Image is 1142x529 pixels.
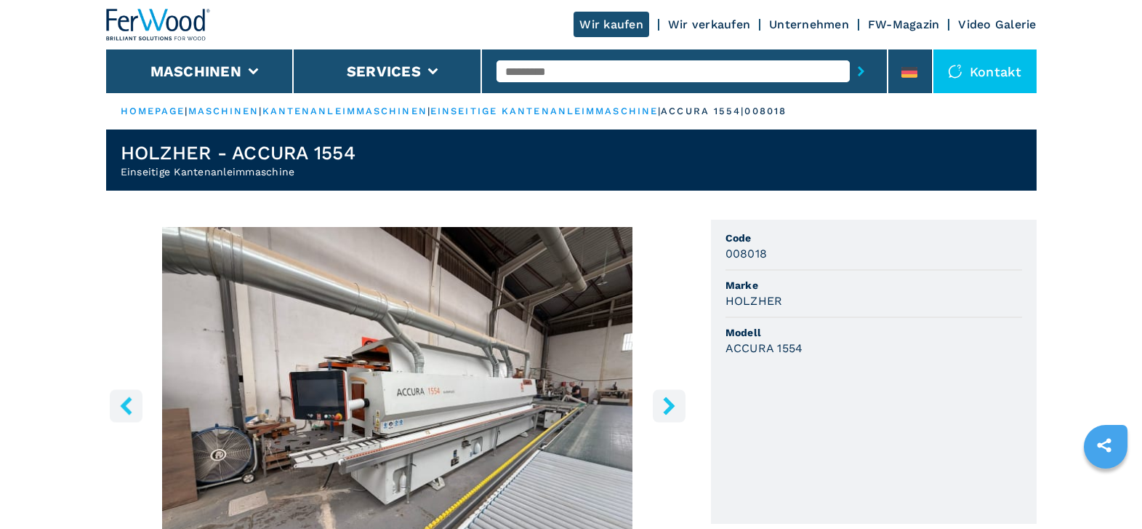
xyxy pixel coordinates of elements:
[725,293,783,309] h3: HOLZHER
[725,340,803,357] h3: ACCURA 1554
[430,106,658,116] a: einseitige kantenanleimmaschine
[347,63,421,80] button: Services
[868,17,940,31] a: FW-Magazin
[185,106,188,116] span: |
[850,55,872,88] button: submit-button
[188,106,260,116] a: maschinen
[769,17,849,31] a: Unternehmen
[574,12,649,37] a: Wir kaufen
[1086,427,1122,464] a: sharethis
[1080,464,1131,518] iframe: Chat
[259,106,262,116] span: |
[661,105,744,118] p: accura 1554 |
[121,141,355,164] h1: HOLZHER - ACCURA 1554
[948,64,962,79] img: Kontakt
[658,106,661,116] span: |
[958,17,1036,31] a: Video Galerie
[106,9,211,41] img: Ferwood
[668,17,750,31] a: Wir verkaufen
[933,49,1037,93] div: Kontakt
[262,106,427,116] a: kantenanleimmaschinen
[725,231,1022,245] span: Code
[725,245,768,262] h3: 008018
[725,278,1022,293] span: Marke
[725,325,1022,340] span: Modell
[744,105,787,118] p: 008018
[121,164,355,179] h2: Einseitige Kantenanleimmaschine
[121,106,185,116] a: HOMEPAGE
[110,389,142,422] button: left-button
[653,389,685,422] button: right-button
[427,106,430,116] span: |
[150,63,241,80] button: Maschinen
